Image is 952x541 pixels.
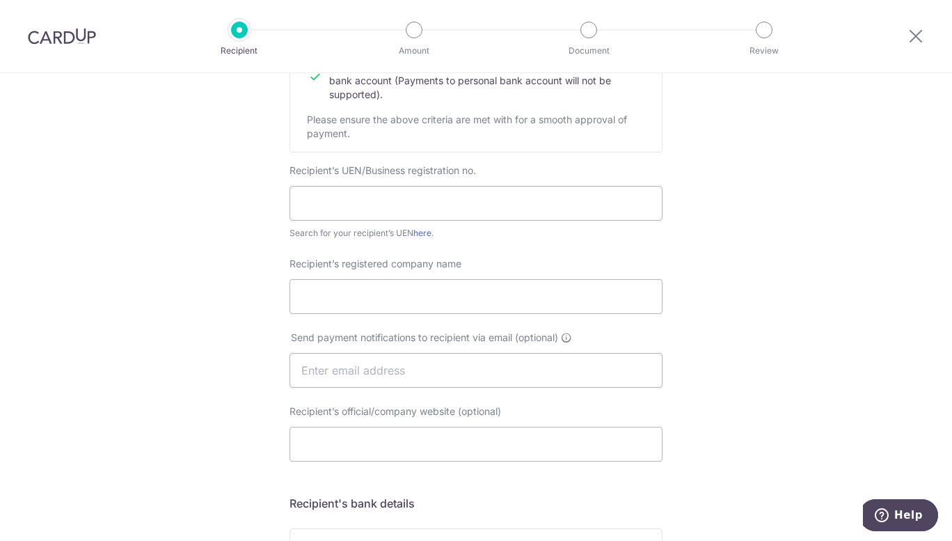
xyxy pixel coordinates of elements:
iframe: Opens a widget where you can find more information [863,499,938,534]
span: Help [31,10,60,22]
p: Review [713,44,816,58]
p: Document [537,44,640,58]
label: Recipient’s official/company website (optional) [289,405,501,418]
span: Recipient’s registered company name [289,258,461,269]
img: CardUp [28,28,96,45]
span: Recipient’s UEN/Business registration no. [289,164,476,176]
span: Send payment notifications to recipient via email (optional) [291,331,558,345]
div: Search for your recipient’s UEN . [289,226,663,240]
p: Amount [363,44,466,58]
span: Please ensure the above criteria are met with for a smooth approval of payment. [307,113,627,139]
h5: Recipient's bank details [289,495,663,512]
p: Recipient [188,44,291,58]
span: The recipient must be a Singapore-based with a corporate bank account (Payments to personal bank ... [329,61,637,100]
input: Enter email address [289,353,663,388]
a: here [413,228,431,238]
